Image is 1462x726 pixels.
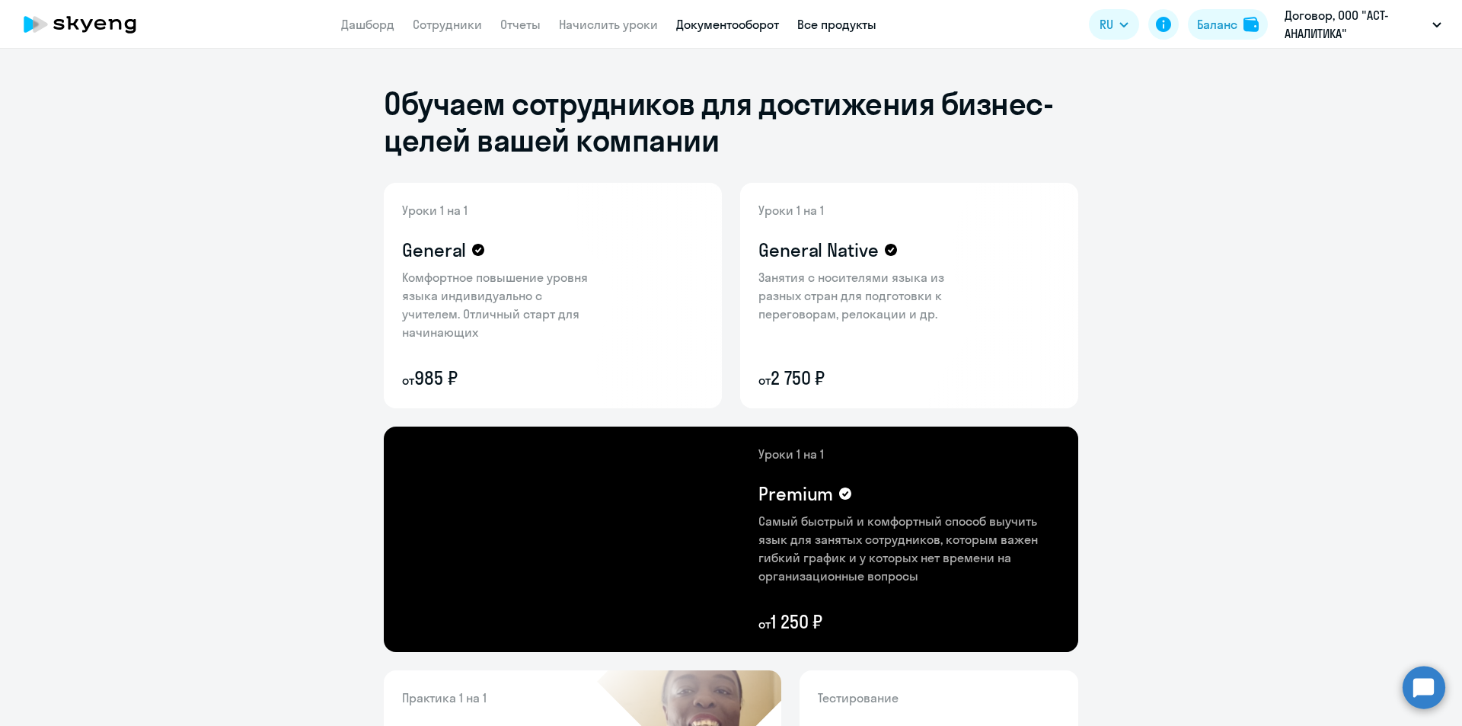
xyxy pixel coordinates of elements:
[758,609,1060,634] p: 1 250 ₽
[402,268,600,341] p: Комфортное повышение уровня языка индивидуально с учителем. Отличный старт для начинающих
[758,238,879,262] h4: General Native
[1277,6,1449,43] button: Договор, ООО "АСТ-АНАЛИТИКА"
[758,366,956,390] p: 2 750 ₽
[758,616,771,632] small: от
[547,427,1078,652] img: premium-content-bg.png
[1100,15,1113,34] span: RU
[758,481,833,506] h4: Premium
[559,17,658,32] a: Начислить уроки
[384,85,1078,158] h1: Обучаем сотрудников для достижения бизнес-целей вашей компании
[402,689,615,707] p: Практика 1 на 1
[1285,6,1426,43] p: Договор, ООО "АСТ-АНАЛИТИКА"
[740,183,980,408] img: general-native-content-bg.png
[402,373,414,388] small: от
[402,201,600,219] p: Уроки 1 на 1
[1188,9,1268,40] button: Балансbalance
[758,201,956,219] p: Уроки 1 на 1
[797,17,876,32] a: Все продукты
[500,17,541,32] a: Отчеты
[758,445,1060,463] p: Уроки 1 на 1
[1243,17,1259,32] img: balance
[758,268,956,323] p: Занятия с носителями языка из разных стран для подготовки к переговорам, релокации и др.
[402,366,600,390] p: 985 ₽
[818,689,1060,707] p: Тестирование
[676,17,779,32] a: Документооборот
[758,512,1060,585] p: Самый быстрый и комфортный способ выучить язык для занятых сотрудников, которым важен гибкий граф...
[1089,9,1139,40] button: RU
[758,373,771,388] small: от
[413,17,482,32] a: Сотрудники
[1197,15,1237,34] div: Баланс
[384,183,613,408] img: general-content-bg.png
[341,17,394,32] a: Дашборд
[402,238,466,262] h4: General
